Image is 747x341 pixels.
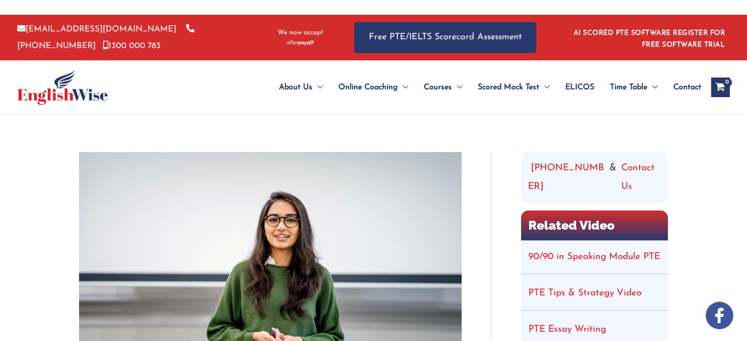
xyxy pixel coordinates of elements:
a: Free PTE/IELTS Scorecard Assessment [354,22,536,53]
span: Menu Toggle [312,70,323,105]
a: AI SCORED PTE SOFTWARE REGISTER FOR FREE SOFTWARE TRIAL [574,29,725,49]
a: About UsMenu Toggle [271,70,331,105]
a: [PHONE_NUMBER] [528,159,605,196]
img: cropped-ew-logo [17,70,108,105]
span: Menu Toggle [398,70,408,105]
span: ELICOS [565,70,594,105]
a: Contact [665,70,701,105]
a: [PHONE_NUMBER] [17,25,194,50]
aside: Header Widget 1 [568,22,730,53]
a: View Shopping Cart, empty [711,78,730,97]
span: Courses [424,70,452,105]
a: PTE Tips & Strategy Video [528,289,641,298]
span: About Us [279,70,312,105]
a: Contact Us [621,159,661,196]
nav: Site Navigation: Main Menu [255,70,701,105]
img: Afterpay-Logo [287,40,314,46]
h2: Related Video [521,210,668,240]
a: Online CoachingMenu Toggle [331,70,416,105]
span: Time Table [610,70,647,105]
a: Time TableMenu Toggle [602,70,665,105]
a: ELICOS [557,70,602,105]
span: Scored Mock Test [478,70,539,105]
div: & [528,159,661,196]
span: Contact [673,70,701,105]
a: 90/90 in Speaking Module PTE [528,252,660,262]
img: white-facebook.png [706,302,733,329]
a: Scored Mock TestMenu Toggle [470,70,557,105]
a: PTE Essay Writing [528,325,606,334]
span: We now accept [277,28,323,38]
span: Menu Toggle [539,70,550,105]
a: 1300 000 783 [103,42,161,50]
span: Menu Toggle [647,70,658,105]
span: Menu Toggle [452,70,462,105]
span: Online Coaching [338,70,398,105]
a: [EMAIL_ADDRESS][DOMAIN_NAME] [17,25,176,33]
a: CoursesMenu Toggle [416,70,470,105]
